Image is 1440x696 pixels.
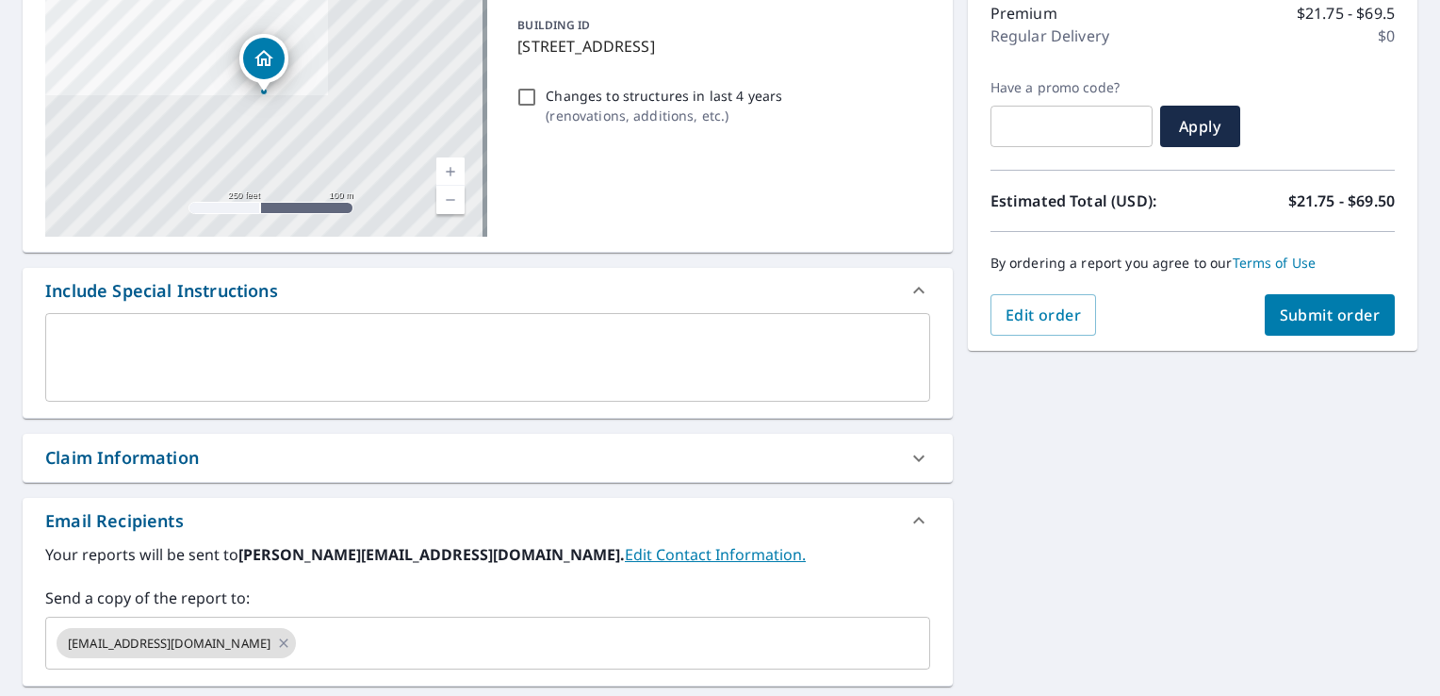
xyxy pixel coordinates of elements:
p: Estimated Total (USD): [990,190,1193,212]
p: $0 [1378,25,1395,47]
div: Dropped pin, building 1, Residential property, 606 Angus Dr Ozona, TX 76943 [239,34,288,92]
p: Changes to structures in last 4 years [546,86,782,106]
div: Include Special Instructions [45,278,278,304]
label: Your reports will be sent to [45,543,930,566]
a: Terms of Use [1233,254,1317,272]
button: Apply [1160,106,1240,147]
label: Send a copy of the report to: [45,587,930,609]
p: ( renovations, additions, etc. ) [546,106,782,125]
div: Email Recipients [23,498,953,543]
p: Regular Delivery [990,25,1109,47]
p: BUILDING ID [517,17,590,33]
label: Have a promo code? [990,79,1153,96]
b: [PERSON_NAME][EMAIL_ADDRESS][DOMAIN_NAME]. [238,544,625,565]
div: Include Special Instructions [23,268,953,313]
p: $21.75 - $69.5 [1297,2,1395,25]
span: [EMAIL_ADDRESS][DOMAIN_NAME] [57,635,282,653]
button: Edit order [990,294,1097,336]
p: [STREET_ADDRESS] [517,35,922,58]
div: Claim Information [23,434,953,482]
div: Claim Information [45,445,199,471]
p: By ordering a report you agree to our [990,255,1395,272]
a: EditContactInfo [625,544,806,565]
a: Current Level 17, Zoom In [436,157,465,186]
span: Apply [1175,116,1225,137]
button: Submit order [1265,294,1396,336]
span: Submit order [1280,305,1381,325]
a: Current Level 17, Zoom Out [436,186,465,214]
div: Email Recipients [45,508,184,534]
p: Premium [990,2,1057,25]
p: $21.75 - $69.50 [1288,190,1395,212]
div: [EMAIL_ADDRESS][DOMAIN_NAME] [57,628,296,658]
span: Edit order [1006,305,1082,325]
